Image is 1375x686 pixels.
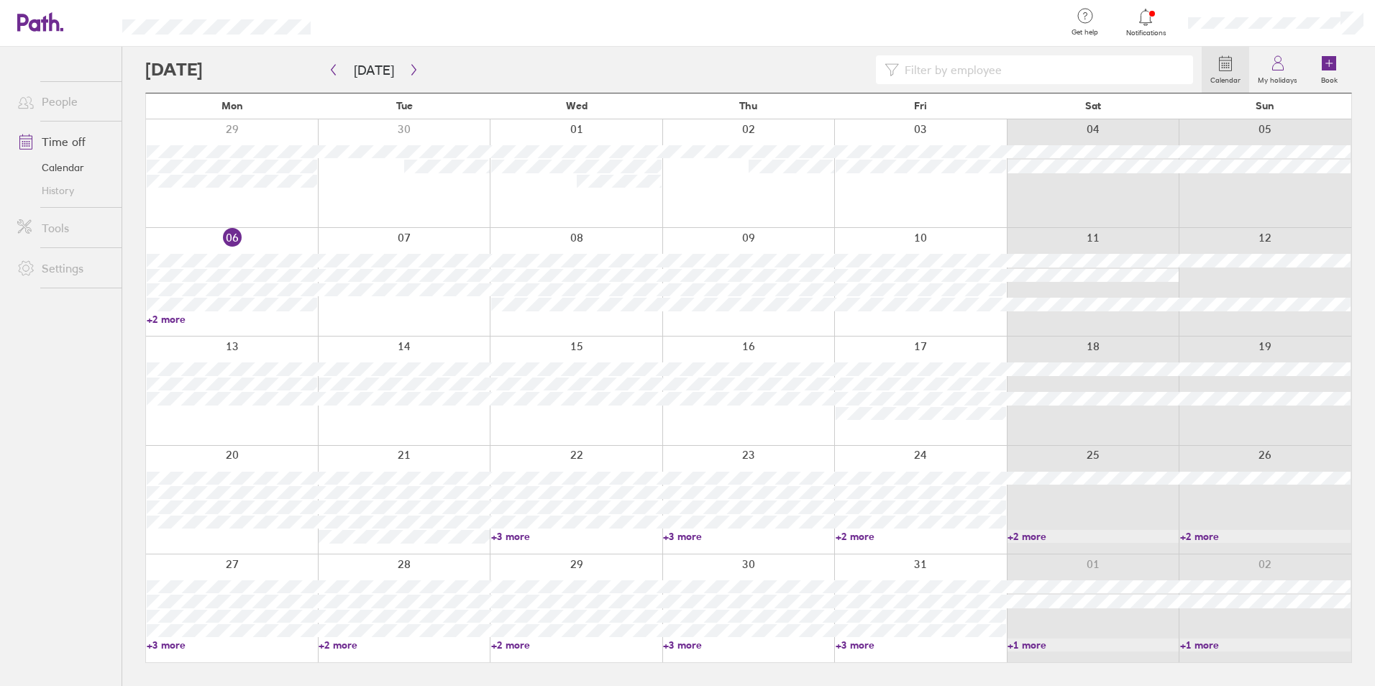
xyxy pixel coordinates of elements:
[1008,530,1178,543] a: +2 more
[491,530,662,543] a: +3 more
[1312,72,1346,85] label: Book
[566,100,588,111] span: Wed
[899,56,1184,83] input: Filter by employee
[1180,639,1351,651] a: +1 more
[1306,47,1352,93] a: Book
[1249,47,1306,93] a: My holidays
[147,639,317,651] a: +3 more
[1202,72,1249,85] label: Calendar
[663,639,833,651] a: +3 more
[1123,7,1169,37] a: Notifications
[1123,29,1169,37] span: Notifications
[1085,100,1101,111] span: Sat
[836,639,1006,651] a: +3 more
[739,100,757,111] span: Thu
[6,254,122,283] a: Settings
[663,530,833,543] a: +3 more
[6,179,122,202] a: History
[6,156,122,179] a: Calendar
[147,313,317,326] a: +2 more
[1202,47,1249,93] a: Calendar
[319,639,489,651] a: +2 more
[1061,28,1108,37] span: Get help
[914,100,927,111] span: Fri
[1256,100,1274,111] span: Sun
[1180,530,1351,543] a: +2 more
[491,639,662,651] a: +2 more
[342,58,406,82] button: [DATE]
[221,100,243,111] span: Mon
[1008,639,1178,651] a: +1 more
[1249,72,1306,85] label: My holidays
[396,100,413,111] span: Tue
[836,530,1006,543] a: +2 more
[6,214,122,242] a: Tools
[6,87,122,116] a: People
[6,127,122,156] a: Time off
